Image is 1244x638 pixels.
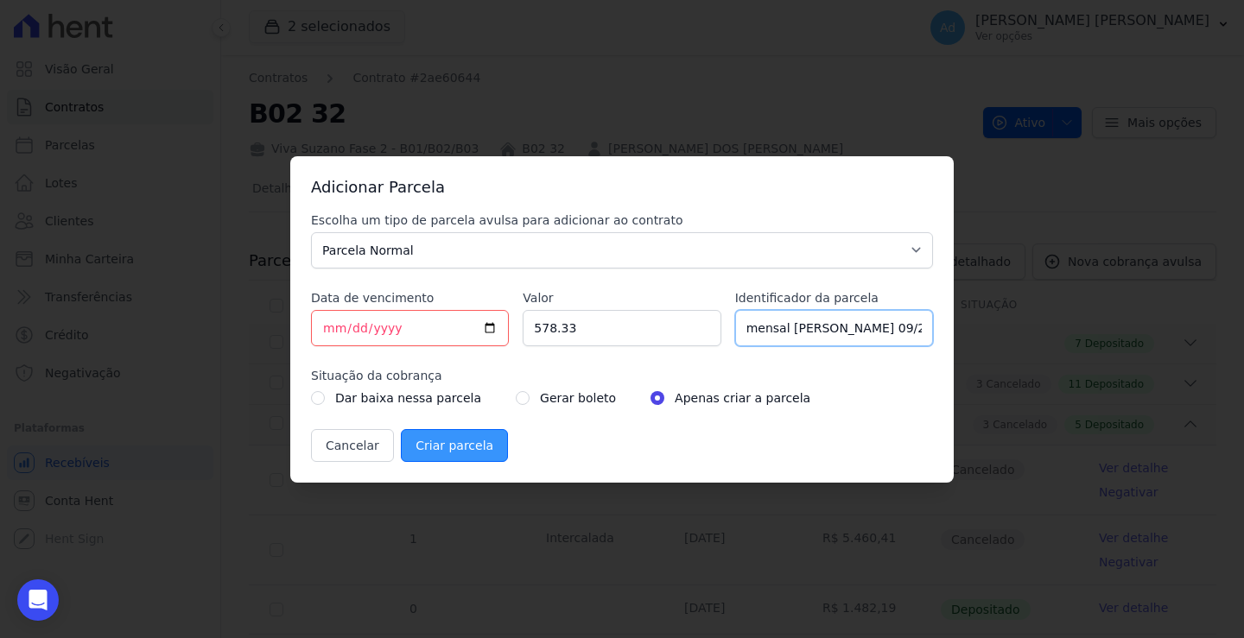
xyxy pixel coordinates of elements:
label: Data de vencimento [311,289,509,306]
label: Situação da cobrança [311,367,933,384]
label: Apenas criar a parcela [675,388,810,408]
label: Identificador da parcela [735,289,933,306]
h3: Adicionar Parcela [311,177,933,198]
label: Gerar boleto [540,388,616,408]
div: Open Intercom Messenger [17,579,59,621]
label: Dar baixa nessa parcela [335,388,481,408]
label: Escolha um tipo de parcela avulsa para adicionar ao contrato [311,212,933,229]
label: Valor [523,289,720,306]
button: Cancelar [311,429,394,462]
input: Criar parcela [401,429,508,462]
